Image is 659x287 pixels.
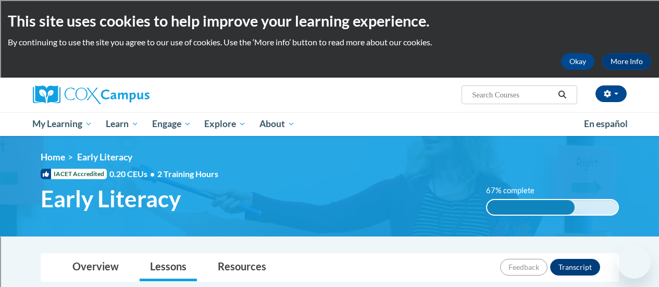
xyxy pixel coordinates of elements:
span: En español [584,118,628,129]
a: About [253,112,302,136]
span: • [150,169,155,179]
a: Home [41,152,65,163]
a: Learn [99,112,145,136]
div: Main menu [25,112,635,136]
img: Cox Campus [33,85,150,104]
a: My Learning [26,112,100,136]
a: Explore [197,112,253,136]
span: IACET Accredited [41,169,107,179]
a: Cox Campus [33,85,220,104]
div: 67% complete [487,200,575,215]
span: About [259,118,295,130]
a: En español [577,113,635,135]
span: 2 Training Hours [157,169,218,179]
button: Account Settings [595,85,627,102]
span: Early Literacy [77,152,132,163]
span: Early Literacy [41,185,181,213]
span: Learn [106,118,139,130]
a: Engage [145,112,198,136]
span: My Learning [32,118,92,130]
iframe: Button to launch messaging window [617,245,651,279]
input: Search Courses [471,89,554,101]
span: Explore [204,118,246,130]
span: Engage [152,118,191,130]
span: 0.20 CEUs [109,168,157,180]
button: Search [554,89,570,101]
label: 67% complete [486,185,546,196]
